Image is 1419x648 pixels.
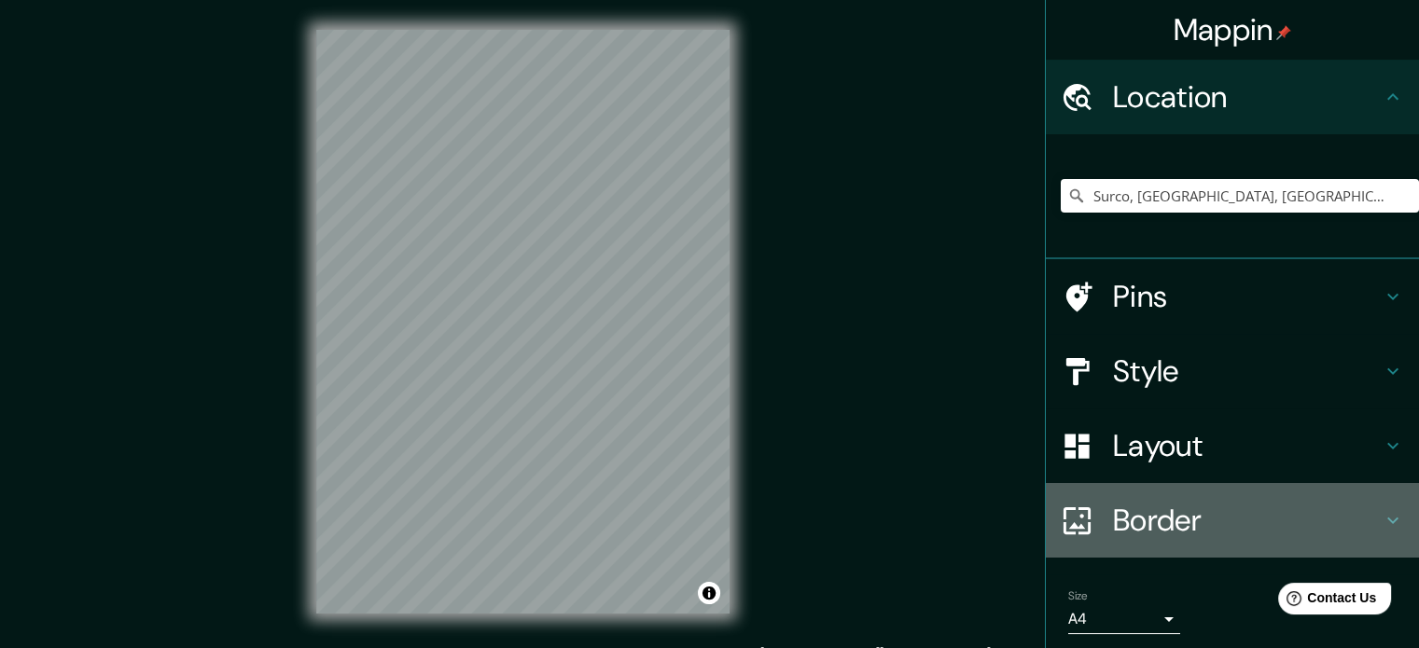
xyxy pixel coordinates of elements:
input: Pick your city or area [1061,179,1419,213]
div: Location [1046,60,1419,134]
button: Toggle attribution [698,582,720,604]
h4: Border [1113,502,1382,539]
h4: Location [1113,78,1382,116]
img: pin-icon.png [1276,25,1291,40]
label: Size [1068,588,1088,604]
h4: Style [1113,352,1382,390]
h4: Mappin [1174,11,1292,48]
div: Style [1046,334,1419,408]
canvas: Map [316,30,730,614]
div: Pins [1046,259,1419,334]
div: Border [1046,483,1419,558]
div: A4 [1068,604,1180,634]
div: Layout [1046,408,1419,483]
h4: Pins [1113,278,1382,315]
h4: Layout [1113,427,1382,464]
iframe: Help widget launcher [1253,575,1398,627]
